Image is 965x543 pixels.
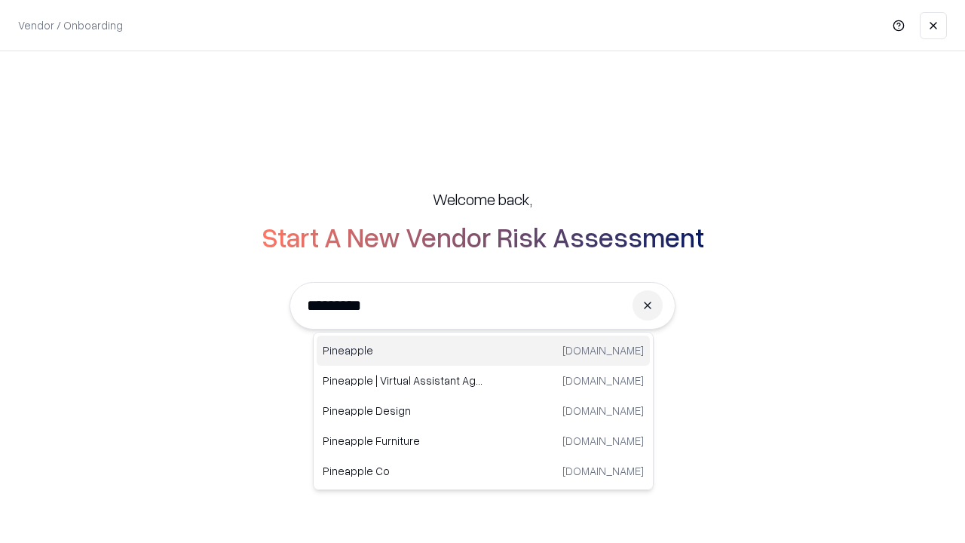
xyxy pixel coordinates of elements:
p: [DOMAIN_NAME] [562,342,644,358]
p: Pineapple Co [323,463,483,479]
p: [DOMAIN_NAME] [562,373,644,388]
div: Suggestions [313,332,654,490]
p: Pineapple | Virtual Assistant Agency [323,373,483,388]
p: Pineapple [323,342,483,358]
p: Vendor / Onboarding [18,17,123,33]
p: Pineapple Design [323,403,483,419]
p: [DOMAIN_NAME] [562,403,644,419]
p: Pineapple Furniture [323,433,483,449]
p: [DOMAIN_NAME] [562,463,644,479]
h5: Welcome back, [433,189,532,210]
h2: Start A New Vendor Risk Assessment [262,222,704,252]
p: [DOMAIN_NAME] [562,433,644,449]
